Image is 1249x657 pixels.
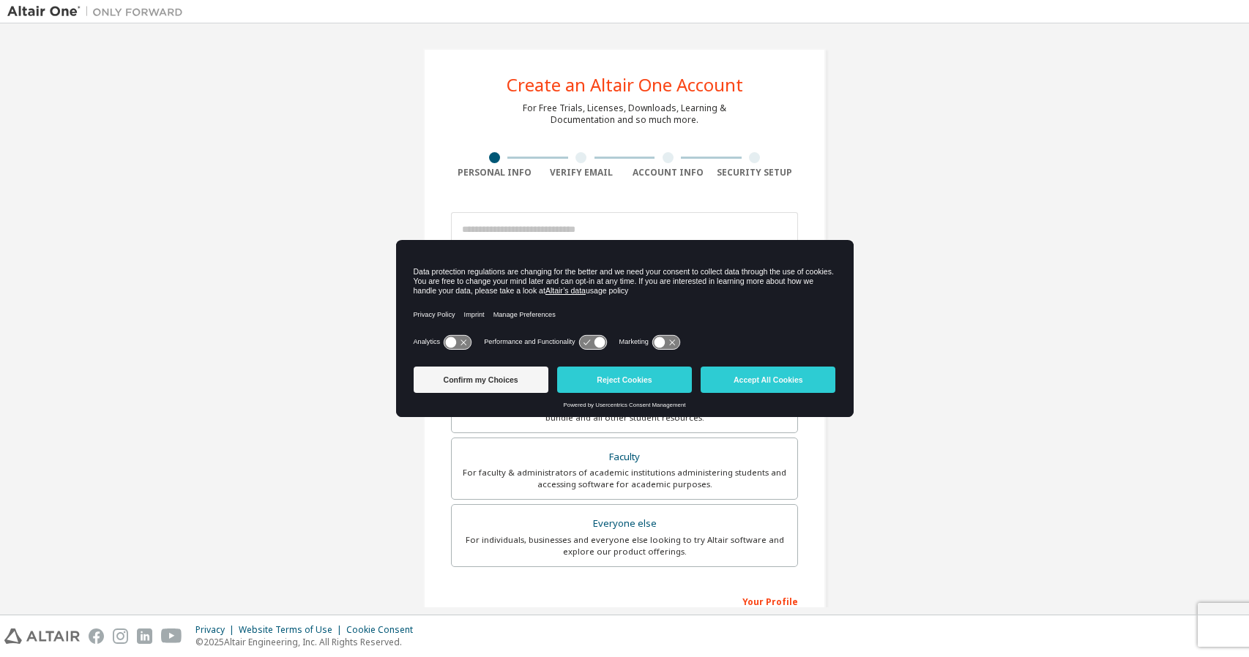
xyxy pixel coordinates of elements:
[7,4,190,19] img: Altair One
[451,589,798,612] div: Your Profile
[461,447,788,468] div: Faculty
[523,102,726,126] div: For Free Trials, Licenses, Downloads, Learning & Documentation and so much more.
[4,628,80,644] img: altair_logo.svg
[346,624,422,636] div: Cookie Consent
[195,636,422,648] p: © 2025 Altair Engineering, Inc. All Rights Reserved.
[507,76,743,94] div: Create an Altair One Account
[461,467,788,490] div: For faculty & administrators of academic institutions administering students and accessing softwa...
[461,534,788,557] div: For individuals, businesses and everyone else looking to try Altair software and explore our prod...
[113,628,128,644] img: instagram.svg
[89,628,104,644] img: facebook.svg
[137,628,152,644] img: linkedin.svg
[451,167,538,179] div: Personal Info
[161,628,182,644] img: youtube.svg
[538,167,625,179] div: Verify Email
[461,514,788,534] div: Everyone else
[195,624,239,636] div: Privacy
[712,167,799,179] div: Security Setup
[624,167,712,179] div: Account Info
[239,624,346,636] div: Website Terms of Use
